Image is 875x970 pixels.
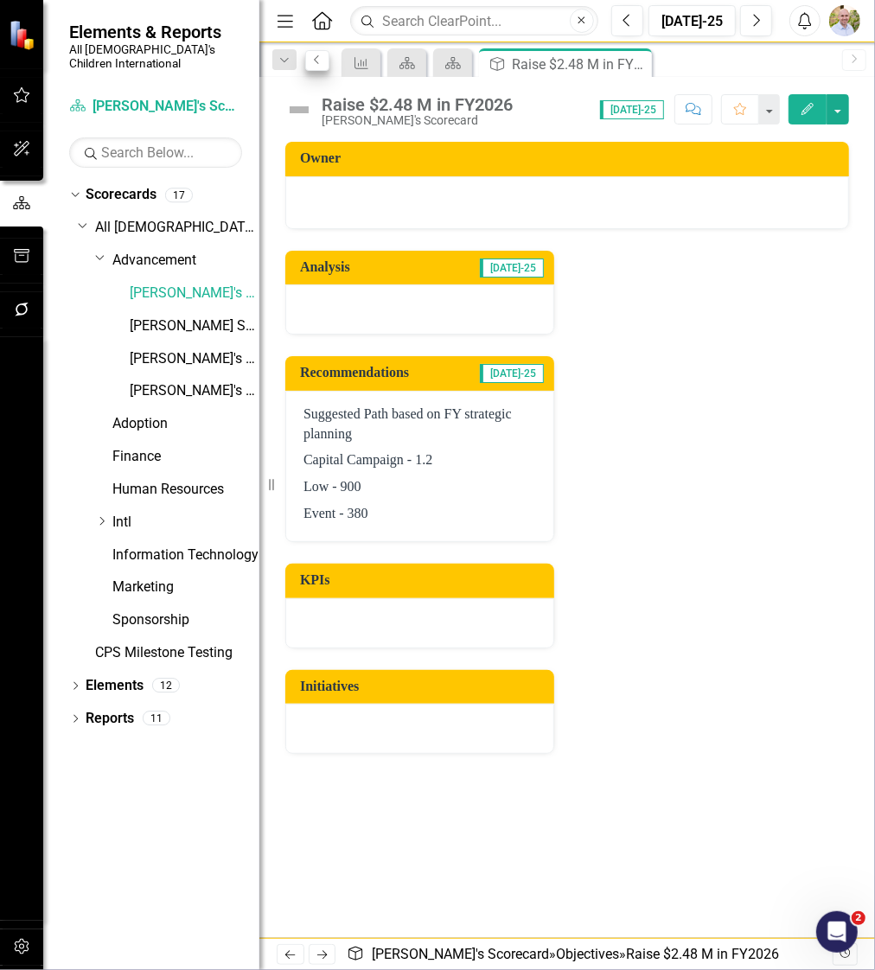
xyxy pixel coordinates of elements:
[300,150,840,166] h3: Owner
[69,137,242,168] input: Search Below...
[112,610,259,630] a: Sponsorship
[300,572,546,588] h3: KPIs
[165,188,193,202] div: 17
[303,405,536,448] p: Suggested Path based on FY strategic planning
[648,5,736,36] button: [DATE]-25
[480,258,544,278] span: [DATE]-25
[300,679,546,694] h3: Initiatives
[300,259,406,275] h3: Analysis
[112,414,259,434] a: Adoption
[130,284,259,303] a: [PERSON_NAME]'s Scorecard
[130,381,259,401] a: [PERSON_NAME]'s Scorecard
[112,546,259,565] a: Information Technology
[303,447,536,474] p: Capital Campaign - 1.2
[372,946,549,962] a: [PERSON_NAME]'s Scorecard
[112,513,259,533] a: Intl
[69,97,242,117] a: [PERSON_NAME]'s Scorecard
[9,20,39,50] img: ClearPoint Strategy
[556,946,619,962] a: Objectives
[130,349,259,369] a: [PERSON_NAME]'s Scorecard
[347,945,832,965] div: » »
[322,114,513,127] div: [PERSON_NAME]'s Scorecard
[350,6,598,36] input: Search ClearPoint...
[480,364,544,383] span: [DATE]-25
[86,676,144,696] a: Elements
[626,946,779,962] div: Raise $2.48 M in FY2026
[95,643,259,663] a: CPS Milestone Testing
[152,679,180,693] div: 12
[112,447,259,467] a: Finance
[86,185,156,205] a: Scorecards
[112,251,259,271] a: Advancement
[829,5,860,36] img: Nate Dawson
[69,22,242,42] span: Elements & Reports
[852,911,865,925] span: 2
[600,100,664,119] span: [DATE]-25
[130,316,259,336] a: [PERSON_NAME] Scorecard
[69,42,242,71] small: All [DEMOGRAPHIC_DATA]'s Children International
[86,709,134,729] a: Reports
[300,365,453,380] h3: Recommendations
[285,96,313,124] img: Not Defined
[112,578,259,597] a: Marketing
[143,712,170,726] div: 11
[322,95,513,114] div: Raise $2.48 M in FY2026
[655,11,730,32] div: [DATE]-25
[112,480,259,500] a: Human Resources
[303,474,536,501] p: Low - 900
[512,54,648,75] div: Raise $2.48 M in FY2026
[303,501,536,524] p: Event - 380
[95,218,259,238] a: All [DEMOGRAPHIC_DATA]'s Children International
[816,911,858,953] iframe: Intercom live chat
